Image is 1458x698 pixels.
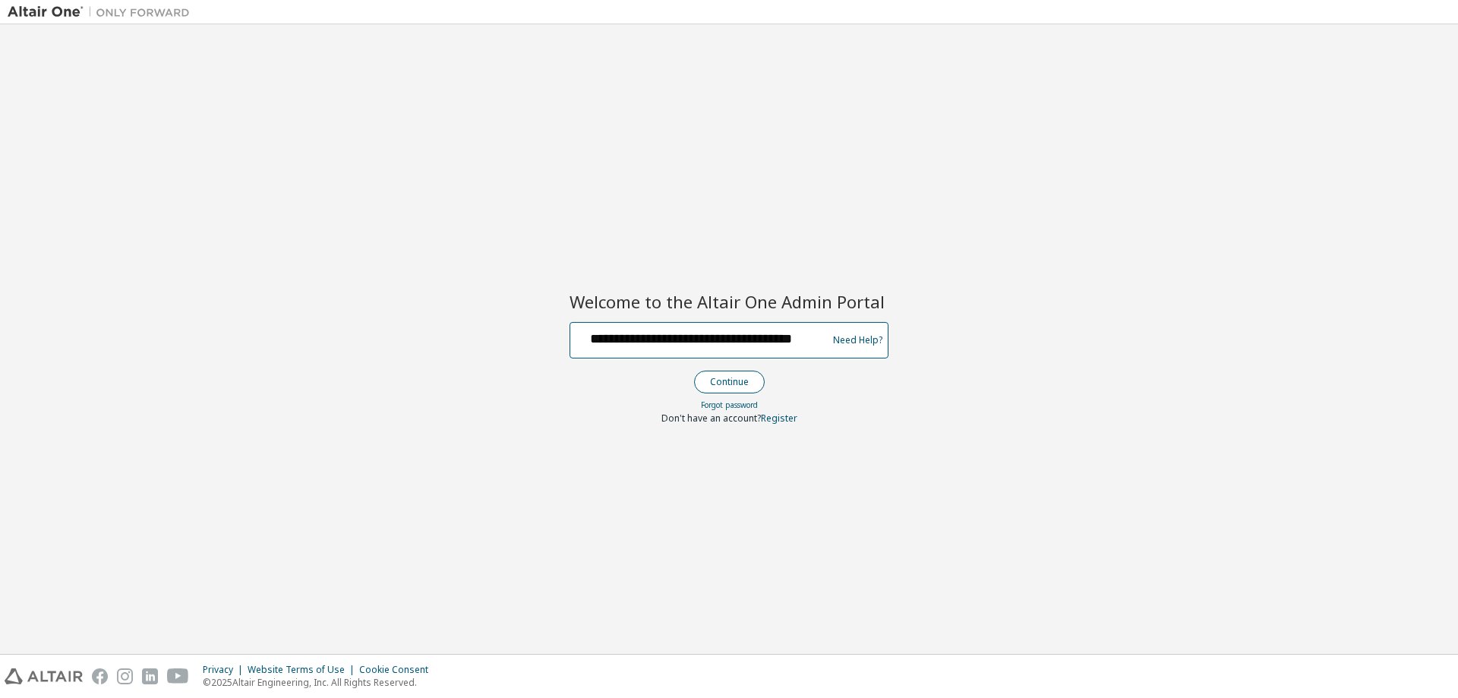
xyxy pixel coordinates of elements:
div: Privacy [203,664,248,676]
p: © 2025 Altair Engineering, Inc. All Rights Reserved. [203,676,437,689]
img: altair_logo.svg [5,668,83,684]
h2: Welcome to the Altair One Admin Portal [570,291,888,312]
span: Don't have an account? [661,412,761,425]
img: youtube.svg [167,668,189,684]
img: instagram.svg [117,668,133,684]
img: Altair One [8,5,197,20]
div: Website Terms of Use [248,664,359,676]
img: linkedin.svg [142,668,158,684]
a: Register [761,412,797,425]
div: Cookie Consent [359,664,437,676]
button: Continue [694,371,765,393]
a: Forgot password [701,400,758,410]
img: facebook.svg [92,668,108,684]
